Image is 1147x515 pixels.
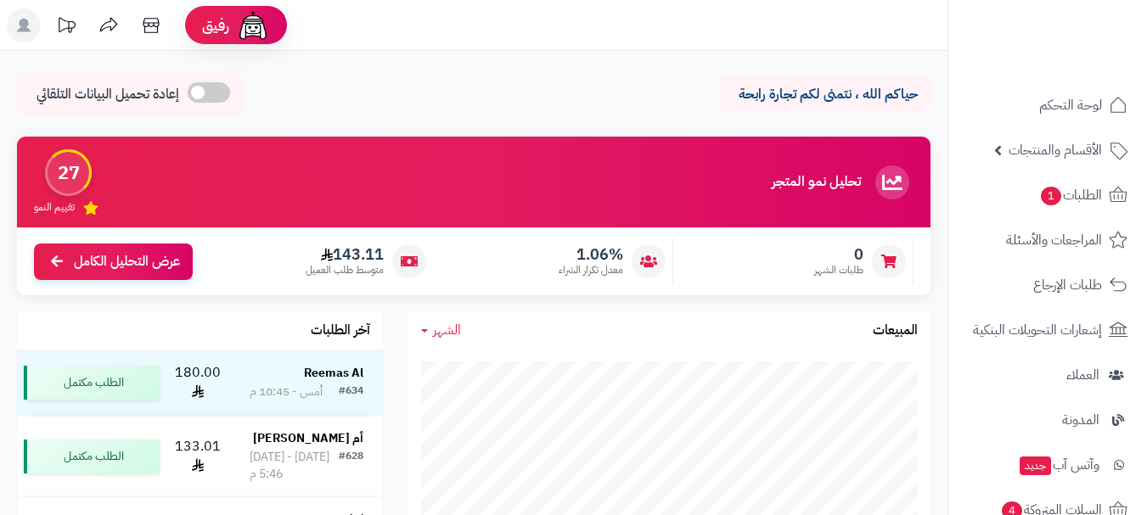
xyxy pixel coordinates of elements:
span: إعادة تحميل البيانات التلقائي [37,85,179,104]
h3: آخر الطلبات [311,323,370,339]
span: عرض التحليل الكامل [74,252,180,271]
strong: Reemas Al [304,364,363,382]
span: 0 [814,245,863,264]
span: الطلبات [1039,183,1102,207]
span: 1 [1041,187,1061,205]
td: 133.01 [166,417,230,496]
span: وآتس آب [1018,453,1099,477]
span: الشهر [433,320,461,340]
p: حياكم الله ، نتمنى لكم تجارة رابحة [731,85,918,104]
a: الطلبات1 [959,175,1137,216]
div: الطلب مكتمل [24,366,160,400]
td: 180.00 [166,350,230,416]
a: إشعارات التحويلات البنكية [959,310,1137,350]
span: لوحة التحكم [1039,93,1102,117]
a: لوحة التحكم [959,85,1137,126]
div: أمس - 10:45 م [250,383,323,400]
span: متوسط طلب العميل [306,263,384,277]
img: ai-face.png [236,8,270,42]
a: المدونة [959,400,1137,440]
strong: أم [PERSON_NAME] [253,429,363,447]
span: 1.06% [559,245,623,264]
div: الطلب مكتمل [24,439,160,473]
a: العملاء [959,355,1137,395]
a: المراجعات والأسئلة [959,220,1137,260]
a: وآتس آبجديد [959,445,1137,485]
span: المراجعات والأسئلة [1006,228,1102,252]
span: طلبات الإرجاع [1033,273,1102,297]
span: الأقسام والمنتجات [1009,138,1102,162]
h3: تحليل نمو المتجر [772,175,861,190]
a: تحديثات المنصة [45,8,87,47]
span: تقييم النمو [34,200,75,215]
div: #634 [339,383,363,400]
h3: المبيعات [873,323,918,339]
span: العملاء [1066,363,1099,387]
span: معدل تكرار الشراء [559,263,623,277]
div: #628 [339,449,363,483]
div: [DATE] - [DATE] 5:46 م [250,449,339,483]
span: 143.11 [306,245,384,264]
a: طلبات الإرجاع [959,265,1137,305]
span: المدونة [1062,408,1099,432]
span: طلبات الشهر [814,263,863,277]
a: الشهر [421,321,461,340]
span: جديد [1020,456,1051,475]
span: رفيق [202,15,229,36]
span: إشعارات التحويلات البنكية [973,318,1102,342]
a: عرض التحليل الكامل [34,244,193,280]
